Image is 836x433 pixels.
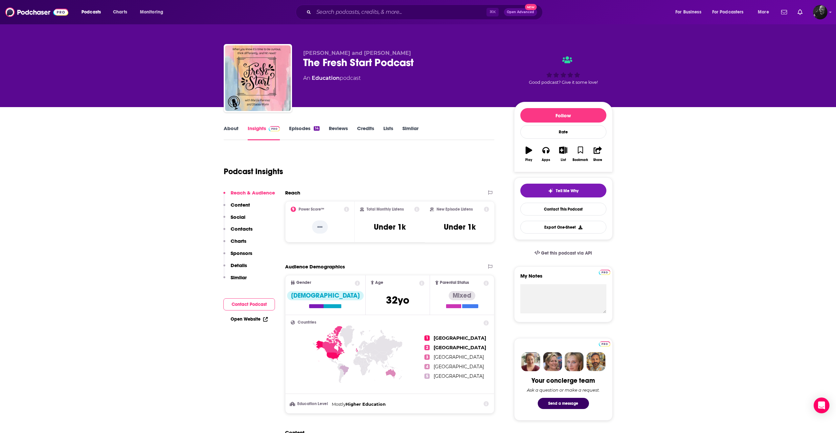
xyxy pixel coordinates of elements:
[520,203,606,216] a: Contact This Podcast
[231,262,247,268] p: Details
[424,364,430,369] span: 4
[302,5,549,20] div: Search podcasts, credits, & more...
[599,269,610,275] a: Pro website
[520,273,606,284] label: My Notes
[312,220,328,234] p: --
[303,50,411,56] span: [PERSON_NAME] and [PERSON_NAME]
[434,354,484,360] span: [GEOGRAPHIC_DATA]
[303,74,361,82] div: An podcast
[289,125,319,140] a: Episodes14
[223,298,275,310] button: Contact Podcast
[556,188,578,194] span: Tell Me Why
[543,352,562,371] img: Barbara Profile
[538,398,589,409] button: Send a message
[223,226,253,238] button: Contacts
[527,387,600,393] div: Ask a question or make a request.
[296,281,311,285] span: Gender
[346,401,386,407] span: Higher Education
[285,190,300,196] h2: Reach
[529,80,598,85] span: Good podcast? Give it some love!
[225,45,291,111] img: The Fresh Start Podcast
[81,8,101,17] span: Podcasts
[814,398,829,413] div: Open Intercom Messenger
[561,158,566,162] div: List
[444,222,476,232] h3: Under 1k
[599,340,610,347] a: Pro website
[383,125,393,140] a: Lists
[593,158,602,162] div: Share
[434,335,486,341] span: [GEOGRAPHIC_DATA]
[424,354,430,360] span: 3
[813,5,827,19] button: Show profile menu
[521,352,540,371] img: Sydney Profile
[77,7,109,17] button: open menu
[712,8,744,17] span: For Podcasters
[140,8,163,17] span: Monitoring
[287,291,364,300] div: [DEMOGRAPHIC_DATA]
[531,376,595,385] div: Your concierge team
[434,364,484,370] span: [GEOGRAPHIC_DATA]
[312,75,340,81] a: Education
[375,281,383,285] span: Age
[329,125,348,140] a: Reviews
[5,6,68,18] img: Podchaser - Follow, Share and Rate Podcasts
[231,238,246,244] p: Charts
[367,207,404,212] h2: Total Monthly Listens
[248,125,280,140] a: InsightsPodchaser Pro
[386,294,409,307] span: 32 yo
[525,4,537,10] span: New
[675,8,701,17] span: For Business
[520,142,537,166] button: Play
[537,142,554,166] button: Apps
[565,352,584,371] img: Jules Profile
[440,281,469,285] span: Parental Status
[813,5,827,19] img: User Profile
[231,274,247,281] p: Similar
[374,222,406,232] h3: Under 1k
[573,158,588,162] div: Bookmark
[758,8,769,17] span: More
[224,167,283,176] h1: Podcast Insights
[113,8,127,17] span: Charts
[135,7,172,17] button: open menu
[599,270,610,275] img: Podchaser Pro
[514,50,613,91] div: Good podcast? Give it some love!
[541,250,592,256] span: Get this podcast via API
[231,190,275,196] p: Reach & Audience
[671,7,710,17] button: open menu
[314,7,486,17] input: Search podcasts, credits, & more...
[586,352,605,371] img: Jon Profile
[520,108,606,123] button: Follow
[223,250,252,262] button: Sponsors
[223,190,275,202] button: Reach & Audience
[795,7,805,18] a: Show notifications dropdown
[504,8,537,16] button: Open AdvancedNew
[402,125,418,140] a: Similar
[231,316,268,322] a: Open Website
[572,142,589,166] button: Bookmark
[224,125,238,140] a: About
[332,401,346,407] span: Mostly
[520,125,606,139] div: Rate
[434,373,484,379] span: [GEOGRAPHIC_DATA]
[507,11,534,14] span: Open Advanced
[109,7,131,17] a: Charts
[231,226,253,232] p: Contacts
[525,158,532,162] div: Play
[223,238,246,250] button: Charts
[424,374,430,379] span: 5
[223,214,245,226] button: Social
[437,207,473,212] h2: New Episode Listens
[529,245,598,261] a: Get this podcast via API
[813,5,827,19] span: Logged in as greg30296
[542,158,550,162] div: Apps
[231,250,252,256] p: Sponsors
[231,202,250,208] p: Content
[599,341,610,347] img: Podchaser Pro
[589,142,606,166] button: Share
[357,125,374,140] a: Credits
[708,7,753,17] button: open menu
[285,263,345,270] h2: Audience Demographics
[223,274,247,286] button: Similar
